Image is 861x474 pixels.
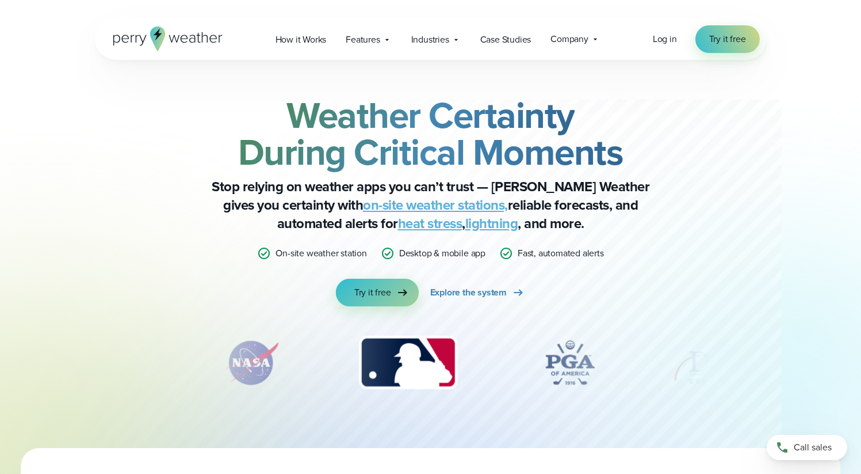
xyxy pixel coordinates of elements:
[152,334,709,397] div: slideshow
[671,334,763,392] div: 5 of 12
[347,334,469,392] div: 3 of 12
[201,177,661,233] p: Stop relying on weather apps you can’t trust — [PERSON_NAME] Weather gives you certainty with rel...
[524,334,616,392] img: PGA.svg
[695,25,760,53] a: Try it free
[653,32,677,45] span: Log in
[470,28,541,51] a: Case Studies
[794,441,832,454] span: Call sales
[354,286,391,299] span: Try it free
[671,334,763,392] img: DPR-Construction.svg
[550,32,588,46] span: Company
[275,33,327,47] span: How it Works
[465,213,518,234] a: lightning
[346,33,380,47] span: Features
[430,286,507,299] span: Explore the system
[518,247,604,260] p: Fast, automated alerts
[212,334,292,392] img: NASA.svg
[398,213,462,234] a: heat stress
[212,334,292,392] div: 2 of 12
[363,195,508,215] a: on-site weather stations,
[275,247,366,260] p: On-site weather station
[411,33,449,47] span: Industries
[238,88,623,179] strong: Weather Certainty During Critical Moments
[266,28,336,51] a: How it Works
[430,279,525,306] a: Explore the system
[709,32,746,46] span: Try it free
[399,247,485,260] p: Desktop & mobile app
[524,334,616,392] div: 4 of 12
[347,334,469,392] img: MLB.svg
[480,33,531,47] span: Case Studies
[336,279,419,306] a: Try it free
[767,435,847,460] a: Call sales
[653,32,677,46] a: Log in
